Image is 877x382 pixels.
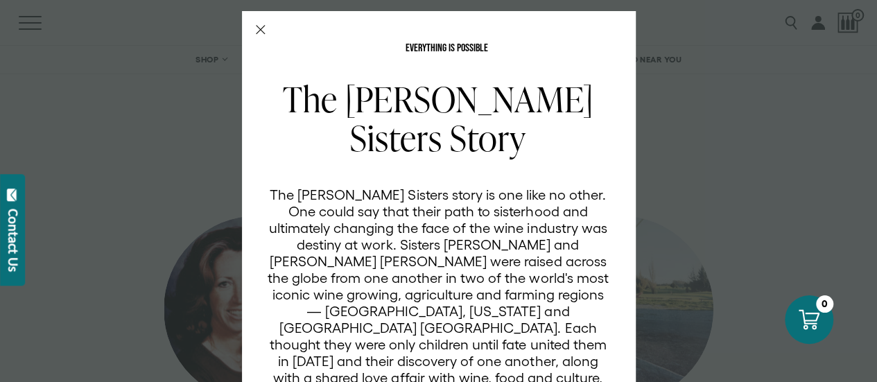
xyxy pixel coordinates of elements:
[6,209,20,272] div: Contact Us
[267,80,609,157] h2: The [PERSON_NAME] Sisters Story
[256,25,266,35] button: Close Modal
[816,295,833,313] div: 0
[267,43,627,54] p: EVERYTHING IS POSSIBLE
